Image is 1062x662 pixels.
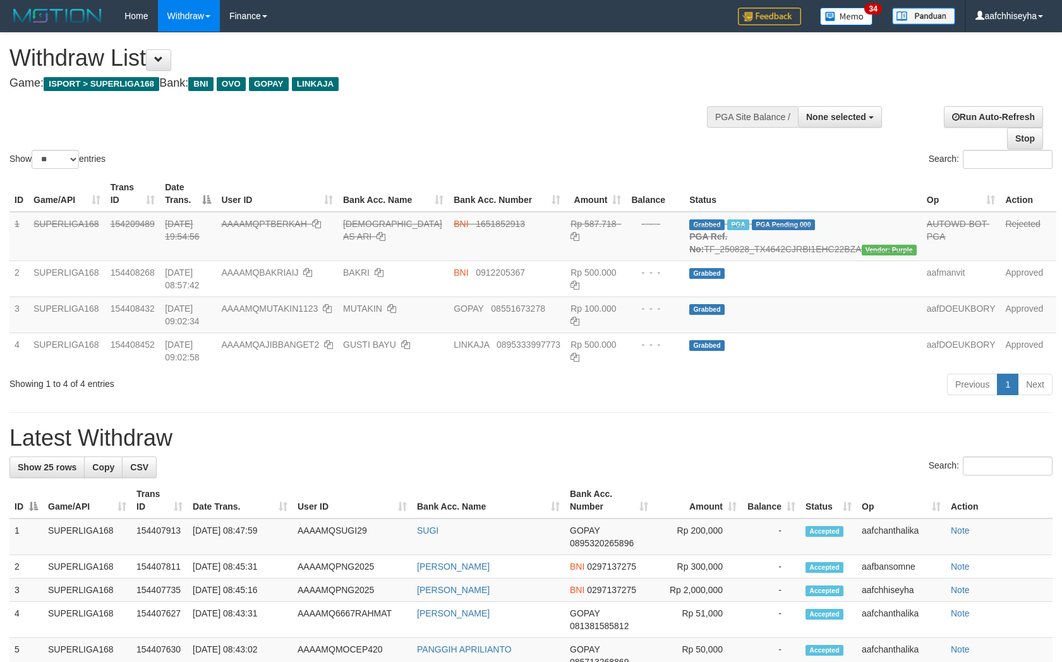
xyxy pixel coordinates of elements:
td: Approved [1000,297,1056,333]
a: BAKRI [343,267,370,278]
b: PGA Ref. No: [689,231,727,254]
span: LINKAJA [292,77,339,91]
input: Search: [963,150,1053,169]
th: Bank Acc. Name: activate to sort column ascending [412,482,565,518]
td: [DATE] 08:45:31 [188,555,293,579]
div: PGA Site Balance / [707,106,798,128]
td: SUPERLIGA168 [43,555,131,579]
td: SUPERLIGA168 [28,333,106,369]
th: Op: activate to sort column ascending [857,482,946,518]
td: SUPERLIGA168 [43,602,131,638]
td: aafchhiseyha [857,579,946,602]
div: - - - [631,218,679,230]
th: Action [946,482,1053,518]
th: Status: activate to sort column ascending [800,482,857,518]
a: Note [951,608,970,618]
a: Stop [1007,128,1043,149]
td: AAAAMQPNG2025 [293,555,412,579]
span: AAAAMQPTBERKAH [221,219,306,229]
a: PANGGIH APRILIANTO [417,644,512,654]
span: GOPAY [249,77,289,91]
td: Rp 300,000 [653,555,742,579]
span: Rp 500.000 [570,340,616,350]
span: Accepted [806,645,843,656]
span: GOPAY [570,608,600,618]
th: Game/API: activate to sort column ascending [43,482,131,518]
th: Trans ID: activate to sort column ascending [106,176,160,212]
span: Copy 0895333997773 to clipboard [497,340,560,350]
td: [DATE] 08:47:59 [188,518,293,555]
span: AAAAMQMUTAKIN1123 [221,303,318,314]
select: Showentries [32,150,79,169]
span: Accepted [806,526,843,537]
img: MOTION_logo.png [9,6,106,25]
span: Grabbed [689,304,725,315]
span: 154408268 [111,267,155,278]
td: SUPERLIGA168 [43,579,131,602]
label: Search: [929,150,1053,169]
h1: Latest Withdraw [9,426,1053,451]
th: Balance: activate to sort column ascending [742,482,800,518]
td: TF_250828_TX4642CJRBI1EHC22BZA [684,212,922,261]
a: Note [951,561,970,572]
span: BNI [570,561,584,572]
span: Rp 100.000 [570,303,616,314]
th: Trans ID: activate to sort column ascending [131,482,188,518]
div: Showing 1 to 4 of 4 entries [9,372,433,390]
td: 2 [9,555,43,579]
td: AAAAMQPNG2025 [293,579,412,602]
span: LINKAJA [454,340,489,350]
span: Accepted [806,562,843,573]
h4: Game: Bank: [9,77,696,90]
td: SUPERLIGA168 [28,212,106,261]
a: Note [951,585,970,595]
a: 1 [997,374,1018,395]
span: [DATE] 08:57:42 [165,267,200,290]
span: [DATE] 09:02:58 [165,340,200,362]
span: GOPAY [570,644,600,654]
a: Note [951,525,970,536]
a: Previous [947,374,998,395]
span: Marked by aafchhiseyha [727,219,749,230]
span: BNI [454,267,468,278]
td: - [742,518,800,555]
td: 1 [9,212,28,261]
span: Show 25 rows [18,462,76,472]
td: 4 [9,333,28,369]
td: AAAAMQSUGI29 [293,518,412,555]
th: Amount: activate to sort column ascending [653,482,742,518]
th: Action [1000,176,1056,212]
th: User ID: activate to sort column ascending [293,482,412,518]
th: User ID: activate to sort column ascending [216,176,338,212]
span: 34 [864,3,881,15]
button: None selected [798,106,882,128]
label: Search: [929,457,1053,475]
a: [DEMOGRAPHIC_DATA] AS ARI [343,219,442,242]
td: 2 [9,261,28,297]
th: Bank Acc. Number: activate to sort column ascending [449,176,565,212]
td: 154407913 [131,518,188,555]
th: Bank Acc. Number: activate to sort column ascending [565,482,653,518]
span: [DATE] 19:54:56 [165,219,200,242]
label: Show entries [9,150,106,169]
a: MUTAKIN [343,303,382,314]
span: Copy 0912205367 to clipboard [476,267,525,278]
img: panduan.png [892,8,955,25]
td: 154407627 [131,602,188,638]
span: GOPAY [570,525,600,536]
td: aafDOEUKBORY [922,333,1001,369]
div: - - - [631,266,679,279]
td: [DATE] 08:43:31 [188,602,293,638]
td: aafDOEUKBORY [922,297,1001,333]
span: AAAAMQAJIBBANGET2 [221,340,319,350]
td: AUTOWD-BOT-PGA [922,212,1001,261]
span: [DATE] 09:02:34 [165,303,200,326]
th: Bank Acc. Name: activate to sort column ascending [338,176,449,212]
div: - - - [631,338,679,351]
a: Note [951,644,970,654]
th: Status [684,176,922,212]
img: Feedback.jpg [738,8,801,25]
td: 1 [9,518,43,555]
span: 154209489 [111,219,155,229]
div: - - - [631,302,679,315]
